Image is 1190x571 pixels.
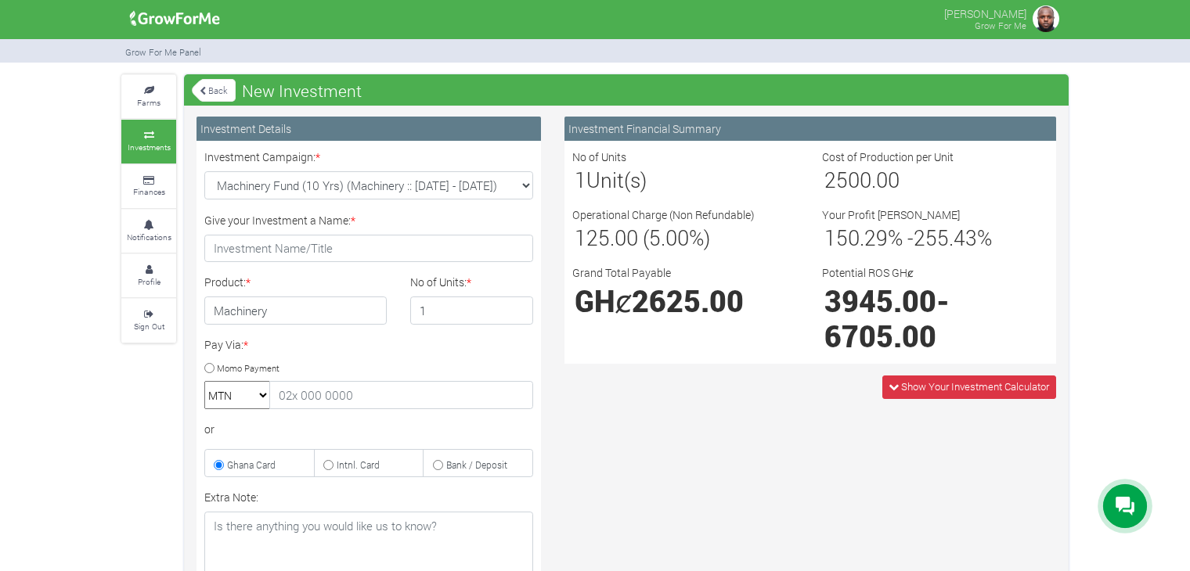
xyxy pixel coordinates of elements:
[824,317,936,355] span: 6705.00
[824,282,936,320] span: 3945.00
[121,254,176,297] a: Profile
[575,166,586,193] span: 1
[204,421,533,437] div: or
[572,264,671,281] label: Grand Total Payable
[824,224,888,251] span: 150.29
[632,282,744,320] span: 2625.00
[446,458,507,471] small: Bank / Deposit
[217,361,279,373] small: Momo Payment
[824,283,1046,354] h1: -
[125,46,201,58] small: Grow For Me Panel
[121,75,176,118] a: Farms
[323,460,334,470] input: Intnl. Card
[1030,3,1062,34] img: growforme image
[433,460,443,470] input: Bank / Deposit
[121,210,176,253] a: Notifications
[214,460,224,470] input: Ghana Card
[204,212,355,228] label: Give your Investment a Name:
[575,283,796,318] h1: GHȼ
[822,149,954,165] label: Cost of Production per Unit
[204,489,258,505] label: Extra Note:
[901,379,1049,393] span: Show Your Investment Calculator
[575,224,710,251] span: 125.00 (5.00%)
[204,274,251,290] label: Product:
[128,142,171,153] small: Investments
[227,458,276,471] small: Ghana Card
[337,458,380,471] small: Intnl. Card
[822,264,914,281] label: Potential ROS GHȼ
[134,321,164,332] small: Sign Out
[575,167,796,192] h3: Unit(s)
[238,75,366,106] span: New Investment
[204,336,248,353] label: Pay Via:
[572,206,755,223] label: Operational Charge (Non Refundable)
[269,381,533,409] input: 02x 000 0000
[192,77,236,103] a: Back
[822,206,960,223] label: Your Profit [PERSON_NAME]
[204,235,533,263] input: Investment Name/Title
[204,363,215,373] input: Momo Payment
[121,165,176,208] a: Finances
[824,166,900,193] span: 2500.00
[914,224,977,251] span: 255.43
[204,296,387,325] h4: Machinery
[197,117,541,141] div: Investment Details
[121,120,176,163] a: Investments
[944,3,1026,22] p: [PERSON_NAME]
[124,3,225,34] img: growforme image
[564,117,1056,141] div: Investment Financial Summary
[824,225,1046,250] h3: % - %
[204,149,320,165] label: Investment Campaign:
[137,97,160,108] small: Farms
[121,299,176,342] a: Sign Out
[138,276,160,287] small: Profile
[410,274,471,290] label: No of Units:
[133,186,165,197] small: Finances
[127,232,171,242] small: Notifications
[572,149,626,165] label: No of Units
[975,20,1026,31] small: Grow For Me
